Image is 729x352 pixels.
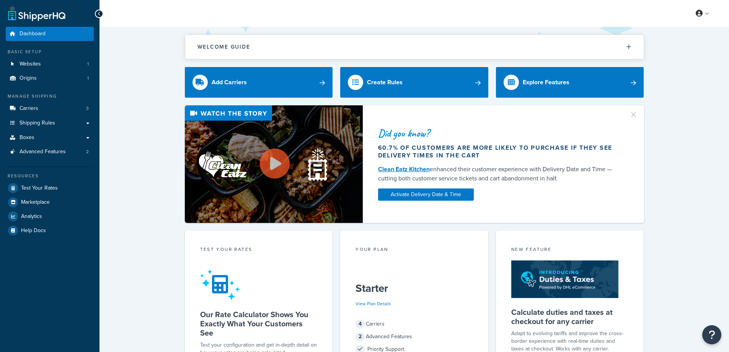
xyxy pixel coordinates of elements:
[197,44,250,50] h2: Welcome Guide
[356,300,391,307] a: View Plan Details
[212,77,247,88] div: Add Carriers
[20,134,34,141] span: Boxes
[20,149,66,155] span: Advanced Features
[378,128,620,139] div: Did you know?
[6,93,94,100] div: Manage Shipping
[6,71,94,85] li: Origins
[6,195,94,209] a: Marketplace
[6,49,94,55] div: Basic Setup
[20,120,55,126] span: Shipping Rules
[6,181,94,195] a: Test Your Rates
[378,144,620,159] div: 60.7% of customers are more likely to purchase if they see delivery times in the cart
[496,67,644,98] a: Explore Features
[20,105,38,112] span: Carriers
[356,331,473,342] div: Advanced Features
[20,75,37,82] span: Origins
[367,77,403,88] div: Create Rules
[340,67,488,98] a: Create Rules
[87,61,89,67] span: 1
[21,213,42,220] span: Analytics
[356,319,473,329] div: Carriers
[702,325,721,344] button: Open Resource Center
[6,27,94,41] a: Dashboard
[185,67,333,98] a: Add Carriers
[185,35,644,59] button: Welcome Guide
[6,224,94,237] a: Help Docs
[185,105,363,223] img: Video thumbnail
[378,188,474,201] a: Activate Delivery Date & Time
[20,31,46,37] span: Dashboard
[6,57,94,71] li: Websites
[356,246,473,255] div: Your Plan
[6,116,94,130] a: Shipping Rules
[511,246,629,255] div: New Feature
[378,165,430,174] a: Clean Eatz Kitchen
[86,149,89,155] span: 2
[6,131,94,145] a: Boxes
[6,145,94,159] a: Advanced Features2
[200,246,318,255] div: Test your rates
[20,61,41,67] span: Websites
[200,310,318,337] h5: Our Rate Calculator Shows You Exactly What Your Customers See
[6,102,94,116] a: Carriers3
[21,199,50,206] span: Marketplace
[21,228,46,234] span: Help Docs
[356,332,365,341] span: 2
[6,173,94,179] div: Resources
[6,57,94,71] a: Websites1
[87,75,89,82] span: 1
[6,145,94,159] li: Advanced Features
[356,282,473,295] h5: Starter
[6,71,94,85] a: Origins1
[356,319,365,329] span: 4
[6,102,94,116] li: Carriers
[86,105,89,112] span: 3
[511,308,629,326] h5: Calculate duties and taxes at checkout for any carrier
[6,210,94,223] a: Analytics
[378,165,620,183] div: enhanced their customer experience with Delivery Date and Time — cutting both customer service ti...
[523,77,569,88] div: Explore Features
[21,185,58,192] span: Test Your Rates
